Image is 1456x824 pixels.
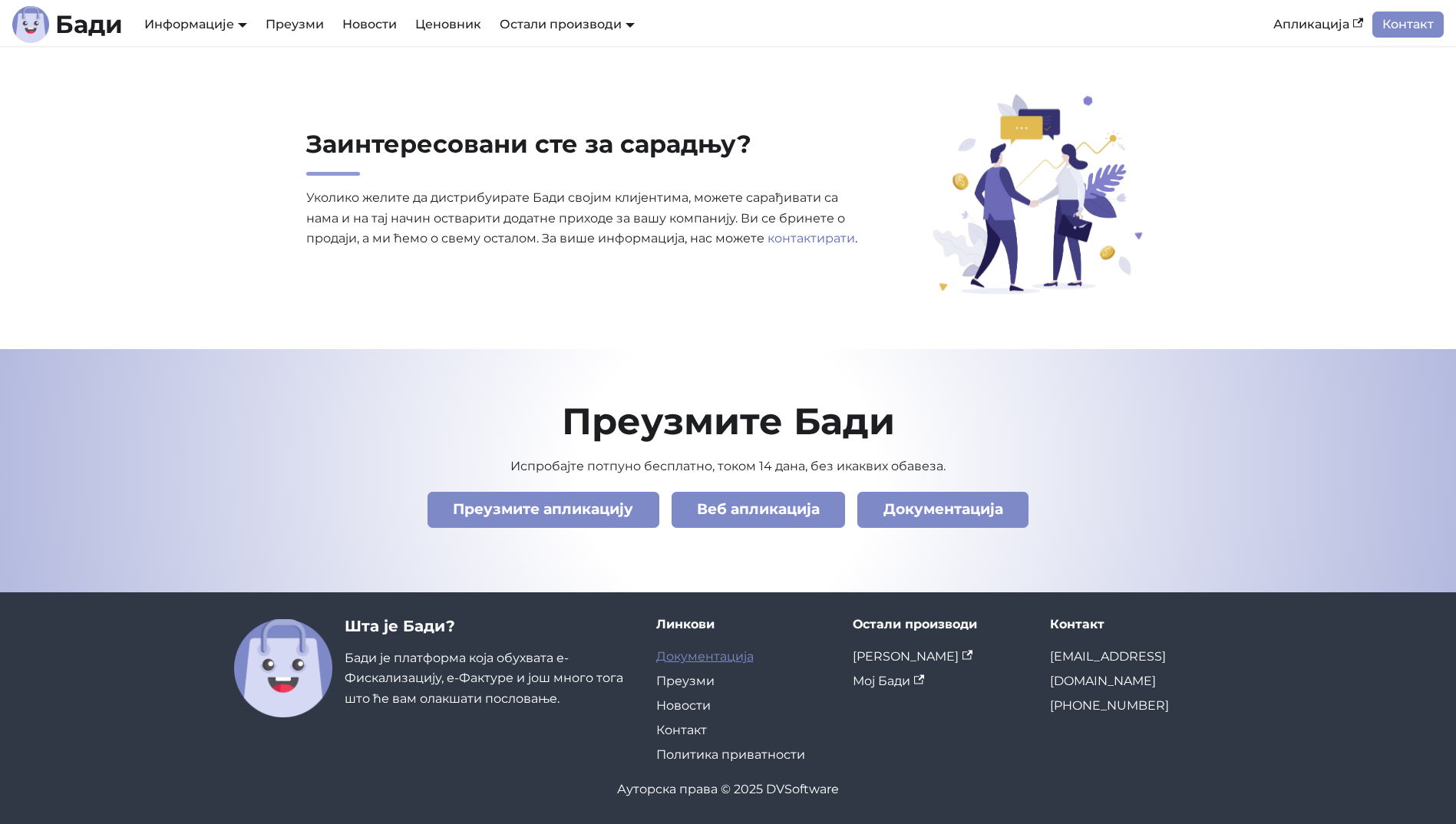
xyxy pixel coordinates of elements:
img: Лого [12,6,49,43]
a: Политика приватности [656,747,805,762]
div: Контакт [1050,617,1223,632]
a: Информације [144,17,247,31]
img: Бади [234,619,332,717]
a: Веб апликација [672,492,846,528]
a: контактирати [768,231,855,246]
b: Бади [55,12,123,37]
a: Контакт [1372,12,1444,38]
div: Остали производи [853,617,1025,632]
a: Новости [333,12,406,38]
img: Заинтересовани сте за сарадњу? [916,90,1154,298]
p: Испробајте потпуно бесплатно, током 14 дана, без икаквих обавеза. [234,456,1223,476]
a: Преузмите апликацију [428,492,659,528]
a: Мој Бади [853,674,924,688]
a: [EMAIL_ADDRESS][DOMAIN_NAME] [1050,649,1166,688]
a: [PERSON_NAME] [853,649,972,664]
a: Преузми [256,12,333,38]
a: ЛогоБади [12,6,123,43]
a: [PHONE_NUMBER] [1050,698,1169,713]
a: Ценовник [406,12,490,38]
a: Контакт [656,723,707,737]
h3: Шта је Бади? [345,617,632,636]
h2: Заинтересовани сте за сарадњу? [306,129,873,176]
a: Апликација [1264,12,1372,38]
a: Документација [857,492,1028,528]
a: Преузми [656,674,715,688]
a: Остали производи [500,17,635,31]
div: Бади је платформа која обухвата е-Фискализацију, е-Фактуре и још много тога што ће вам олакшати п... [345,617,632,717]
h2: Преузмите Бади [234,398,1223,444]
p: Уколико желите да дистрибуирате Бади својим клијентима, можете сарађивати са нама и на тај начин ... [306,188,873,249]
div: Линкови [656,617,829,632]
a: Новости [656,698,711,713]
a: Документација [656,649,754,664]
div: Ауторска права © 2025 DVSoftware [234,780,1223,799]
